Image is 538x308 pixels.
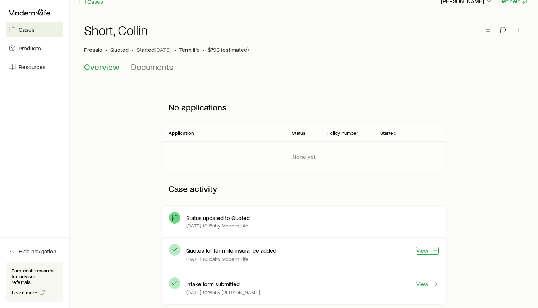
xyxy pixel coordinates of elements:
span: Term life [179,46,200,53]
p: Quotes for term life insurance added [186,247,276,254]
div: Earn cash rewards for advisor referrals.Learn more [6,262,63,302]
div: Case details tabs [84,62,524,79]
span: • [203,46,205,53]
p: [DATE] 10:18a by [PERSON_NAME] [186,290,260,295]
span: • [174,46,176,53]
a: View [416,247,439,255]
span: $793 (estimated) [208,46,249,53]
p: [DATE] 10:18a by Modern Life [186,256,248,262]
a: Products [6,40,63,56]
span: Overview [84,62,119,72]
p: No applications [163,96,445,118]
p: Started [380,130,396,136]
p: Application [169,130,194,136]
a: View [416,280,439,288]
a: Resources [6,59,63,75]
p: Earn cash rewards for advisor referrals. [12,268,58,285]
span: Quoted [110,46,129,53]
span: • [132,46,134,53]
a: Cases [6,22,63,37]
span: Resources [19,63,46,70]
span: • [105,46,107,53]
span: Hide navigation [19,248,56,255]
button: Hide navigation [6,243,63,259]
span: Cases [19,26,35,33]
span: [DATE] [155,46,171,53]
p: Case activity [163,178,445,199]
p: Status [292,130,305,136]
p: Started [137,46,171,53]
p: [DATE] 10:18a by Modern Life [186,223,248,229]
p: Policy number [327,130,359,136]
span: Products [19,45,41,52]
p: None yet [293,153,316,160]
p: Presale [84,46,102,53]
p: Intake form submitted [186,280,240,288]
p: Status updated to Quoted [186,214,250,221]
span: Documents [131,62,173,72]
span: Learn more [12,290,38,295]
h1: Short, Collin [84,23,148,37]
